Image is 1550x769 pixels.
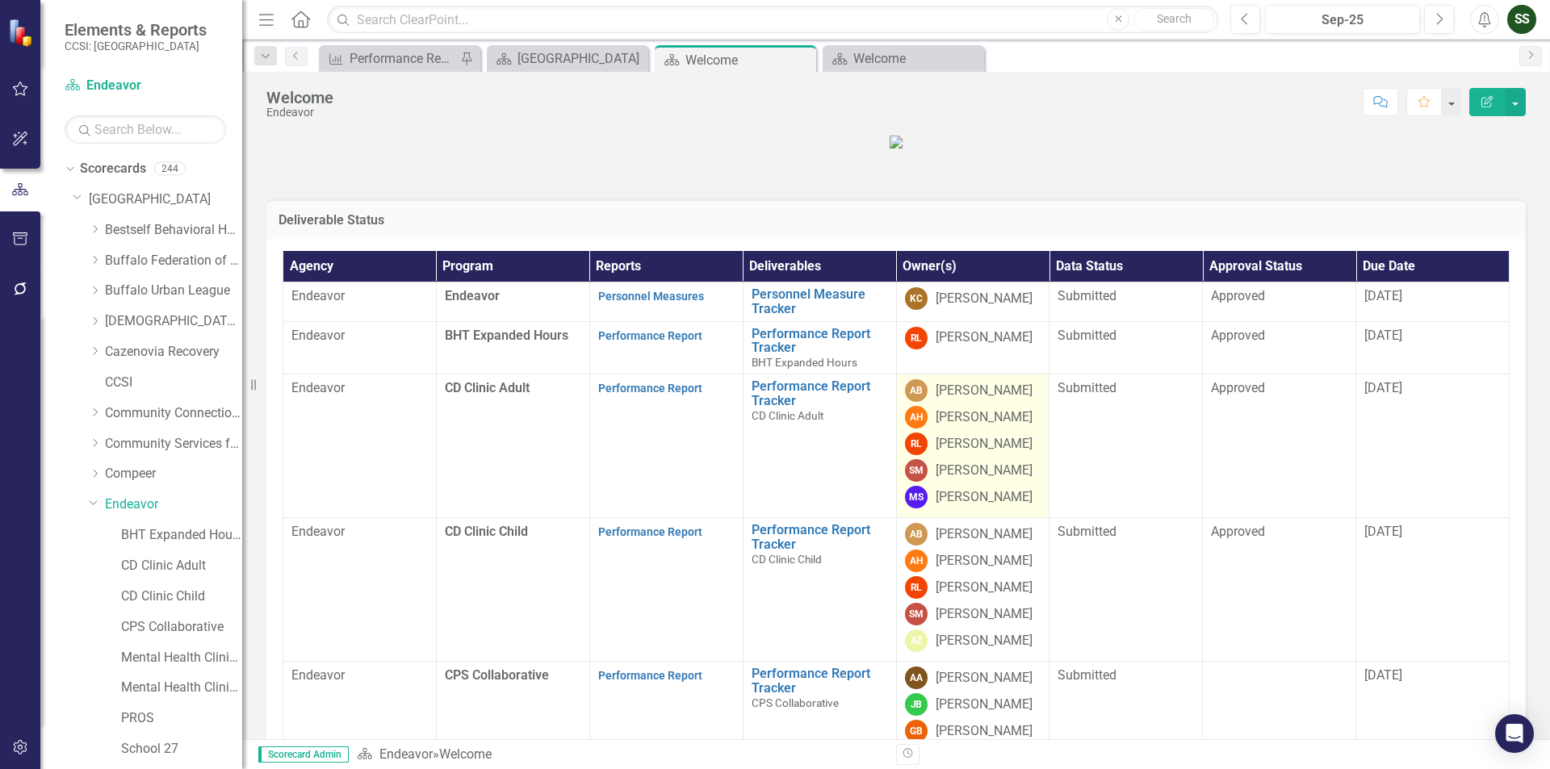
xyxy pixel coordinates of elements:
td: Double-Click to Edit [896,518,1049,662]
a: [DEMOGRAPHIC_DATA] Charities of [GEOGRAPHIC_DATA] [105,312,242,331]
td: Double-Click to Edit Right Click for Context Menu [743,282,896,321]
div: [PERSON_NAME] [936,669,1033,688]
span: CPS Collaborative [752,696,839,709]
div: [PERSON_NAME] [936,525,1033,544]
a: Welcome [827,48,980,69]
div: [PERSON_NAME] [936,488,1033,507]
a: Cazenovia Recovery [105,343,242,362]
div: [PERSON_NAME] [936,328,1033,347]
div: KC [905,287,928,310]
span: BHT Expanded Hours [445,328,568,343]
button: SS [1507,5,1536,34]
td: Double-Click to Edit [1203,321,1356,374]
div: [PERSON_NAME] [936,435,1033,453]
a: Buffalo Urban League [105,282,242,300]
button: Sep-25 [1265,5,1420,34]
a: Performance Report [598,382,702,395]
div: Performance Report [350,48,456,69]
p: Endeavor [291,327,428,345]
a: CD Clinic Adult [121,557,242,575]
td: Double-Click to Edit [283,282,437,321]
span: Approved [1211,328,1265,343]
td: Double-Click to Edit Right Click for Context Menu [743,321,896,374]
td: Double-Click to Edit [1049,518,1203,662]
div: [PERSON_NAME] [936,552,1033,570]
a: Endeavor [65,77,226,95]
div: Welcome [439,746,492,762]
a: Performance Report [598,669,702,682]
a: Personnel Measures [598,290,704,303]
div: [PERSON_NAME] [936,632,1033,650]
span: Endeavor [291,524,345,539]
h3: Deliverable Status [279,213,1514,228]
a: CCSI [105,374,242,392]
div: Endeavor [266,107,333,119]
td: Double-Click to Edit [1203,374,1356,518]
a: Personnel Measure Tracker [752,287,888,316]
span: Endeavor [445,288,500,303]
span: Submitted [1058,524,1116,539]
div: MS [905,486,928,508]
a: School 27 [121,740,242,759]
a: Endeavor [379,746,433,762]
td: Double-Click to Edit [283,374,437,518]
span: CD Clinic Child [752,553,822,566]
td: Double-Click to Edit [283,518,437,662]
td: Double-Click to Edit [1356,282,1510,321]
img: ClearPoint Strategy [8,18,36,46]
td: Double-Click to Edit [1049,321,1203,374]
span: Endeavor [291,380,345,395]
td: Double-Click to Edit [896,321,1049,374]
div: AB [905,523,928,545]
span: Elements & Reports [65,20,207,40]
div: AB [905,379,928,402]
div: Open Intercom Messenger [1495,714,1534,753]
div: RL [905,327,928,349]
td: Double-Click to Edit [283,321,437,374]
a: Endeavor [105,495,242,514]
div: [GEOGRAPHIC_DATA] [517,48,644,69]
td: Double-Click to Edit [1049,374,1203,518]
a: CPS Collaborative [121,618,242,637]
input: Search ClearPoint... [327,6,1218,34]
a: Community Connections of [GEOGRAPHIC_DATA] [105,404,242,423]
div: [PERSON_NAME] [936,290,1033,308]
a: Scorecards [80,160,146,178]
td: Double-Click to Edit [896,282,1049,321]
td: Double-Click to Edit Right Click for Context Menu [743,374,896,518]
a: Community Services for Every1, Inc. [105,435,242,453]
div: GB [905,720,928,742]
div: Sep-25 [1271,10,1414,30]
a: Performance Report [598,525,702,538]
a: [GEOGRAPHIC_DATA] [89,190,242,209]
span: Submitted [1058,328,1116,343]
p: Endeavor [291,287,428,306]
span: Submitted [1058,288,1116,303]
td: Double-Click to Edit [1049,282,1203,321]
span: [DATE] [1364,667,1402,683]
div: [PERSON_NAME] [936,696,1033,714]
span: [DATE] [1364,328,1402,343]
a: Buffalo Federation of Neighborhood Centers [105,252,242,270]
span: CD Clinic Adult [445,380,530,395]
span: CD Clinic Adult [752,409,823,422]
div: AH [905,550,928,572]
div: 244 [154,162,186,176]
input: Search Below... [65,115,226,144]
a: Performance Report Tracker [752,327,888,355]
a: Compeer [105,465,242,483]
a: Performance Report Tracker [752,523,888,551]
td: Double-Click to Edit [589,374,743,518]
div: SM [905,603,928,625]
td: Double-Click to Edit [1356,321,1510,374]
img: ehs-logo-color-update.png [890,136,903,148]
div: » [357,746,884,764]
span: Search [1157,12,1192,25]
span: Submitted [1058,380,1116,395]
p: Endeavor [291,667,428,685]
a: BHT Expanded Hours [121,526,242,545]
a: [GEOGRAPHIC_DATA] [491,48,644,69]
div: Welcome [685,50,812,70]
a: Bestself Behavioral Health, Inc. [105,221,242,240]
